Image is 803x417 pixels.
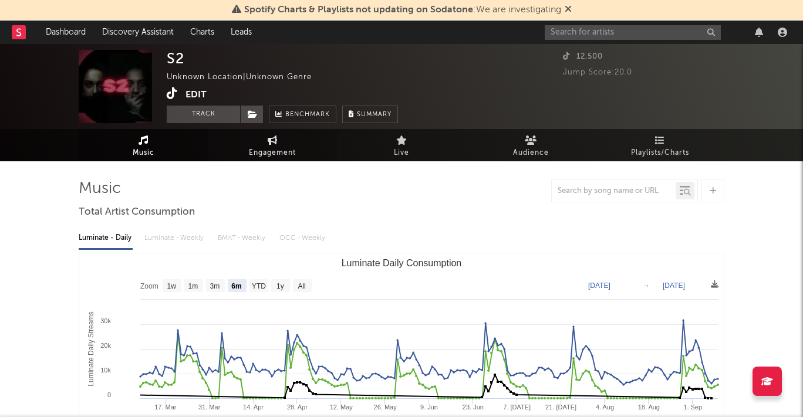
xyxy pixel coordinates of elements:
div: Luminate - Daily [79,228,133,248]
text: 0 [107,391,111,398]
a: Music [79,129,208,161]
span: Dismiss [565,5,572,15]
text: Luminate Daily Streams [87,311,95,386]
text: → [643,282,650,290]
span: Audience [513,146,549,160]
a: Dashboard [38,21,94,44]
a: Leads [222,21,260,44]
text: [DATE] [588,282,610,290]
a: Engagement [208,129,337,161]
text: 1. Sep [683,404,702,411]
text: 14. Apr [243,404,264,411]
button: Summary [342,106,398,123]
button: Track [167,106,240,123]
span: : We are investigating [244,5,561,15]
text: 31. Mar [198,404,221,411]
text: [DATE] [663,282,685,290]
input: Search for artists [545,25,721,40]
a: Playlists/Charts [595,129,724,161]
text: Luminate Daily Consumption [342,258,462,268]
text: 1m [188,282,198,290]
span: Summary [357,111,392,118]
text: 6m [231,282,241,290]
a: Benchmark [269,106,336,123]
a: Charts [182,21,222,44]
a: Live [337,129,466,161]
span: Total Artist Consumption [79,205,195,219]
span: 12,500 [563,53,603,60]
span: Playlists/Charts [631,146,689,160]
text: 18. Aug [638,404,660,411]
text: 4. Aug [596,404,614,411]
text: 23. Jun [463,404,484,411]
text: Zoom [140,282,158,290]
text: YTD [252,282,266,290]
span: Benchmark [285,108,330,122]
div: S2 [167,50,184,67]
text: 17. Mar [154,404,177,411]
text: 7. [DATE] [503,404,531,411]
text: 1y [276,282,284,290]
span: Spotify Charts & Playlists not updating on Sodatone [244,5,473,15]
input: Search by song name or URL [552,187,676,196]
span: Live [394,146,409,160]
text: 12. May [330,404,353,411]
text: 20k [100,342,111,349]
text: 28. Apr [287,404,308,411]
span: Music [133,146,154,160]
a: Audience [466,129,595,161]
text: 9. Jun [420,404,438,411]
span: Engagement [249,146,296,160]
text: 1w [167,282,177,290]
a: Discovery Assistant [94,21,182,44]
text: 10k [100,367,111,374]
text: 3m [210,282,220,290]
span: Jump Score: 20.0 [563,69,632,76]
text: All [298,282,305,290]
button: Edit [185,87,207,102]
text: 21. [DATE] [545,404,576,411]
text: 26. May [374,404,397,411]
text: 30k [100,317,111,324]
div: Unknown Location | Unknown Genre [167,70,325,84]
